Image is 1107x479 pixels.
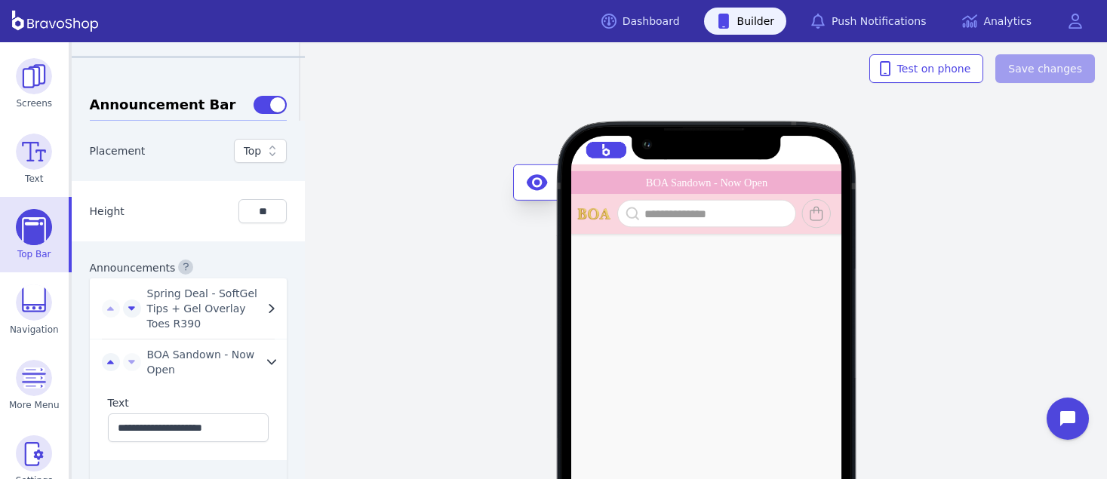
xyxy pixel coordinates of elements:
span: Screens [17,97,53,109]
button: Spring Deal - SoftGel Tips + Gel Overlay Toes R390 [141,286,288,331]
span: Navigation [10,324,59,336]
span: Test on phone [882,61,971,76]
span: Top Bar [17,248,51,260]
label: Height [90,205,125,217]
span: Spring Deal - SoftGel Tips + Gel Overlay Toes R390 [147,286,263,331]
div: BOA Sandown - Now Open [646,177,767,187]
img: BravoShop [12,11,98,32]
h3: Announcement Bar [90,94,288,121]
a: Analytics [950,8,1044,35]
span: Text [25,173,43,185]
label: Announcements [90,262,176,274]
div: Top [244,143,262,158]
span: More Menu [9,399,60,411]
a: Builder [704,8,787,35]
button: BOA Sandown - Now Open [141,347,288,377]
button: Test on phone [869,54,984,83]
button: Save changes [995,54,1095,83]
label: Text [108,397,129,409]
span: BOA Sandown - Now Open [147,347,263,377]
label: Placement [90,145,146,157]
a: Dashboard [589,8,692,35]
span: Save changes [1008,61,1082,76]
a: Push Notifications [798,8,938,35]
